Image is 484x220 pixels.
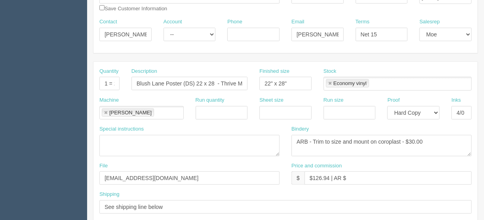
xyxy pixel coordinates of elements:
[259,97,284,104] label: Sheet size
[324,97,344,104] label: Run size
[292,162,342,170] label: Price and commission
[164,18,182,26] label: Account
[99,125,144,133] label: Special instructions
[99,68,118,75] label: Quantity
[227,18,242,26] label: Phone
[356,18,370,26] label: Terms
[452,97,461,104] label: Inks
[292,135,472,156] textarea: ARB - Trim to size and mount on coroplast - $Included in other docket
[292,125,309,133] label: Bindery
[419,18,440,26] label: Salesrep
[99,97,119,104] label: Machine
[131,68,157,75] label: Description
[292,171,305,185] div: $
[99,18,117,26] label: Contact
[196,97,225,104] label: Run quantity
[99,191,120,198] label: Shipping
[292,18,305,26] label: Email
[99,162,108,170] label: File
[387,97,400,104] label: Proof
[333,81,367,86] div: Economy vinyl
[109,110,152,115] div: [PERSON_NAME]
[324,68,337,75] label: Stock
[259,68,290,75] label: Finished size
